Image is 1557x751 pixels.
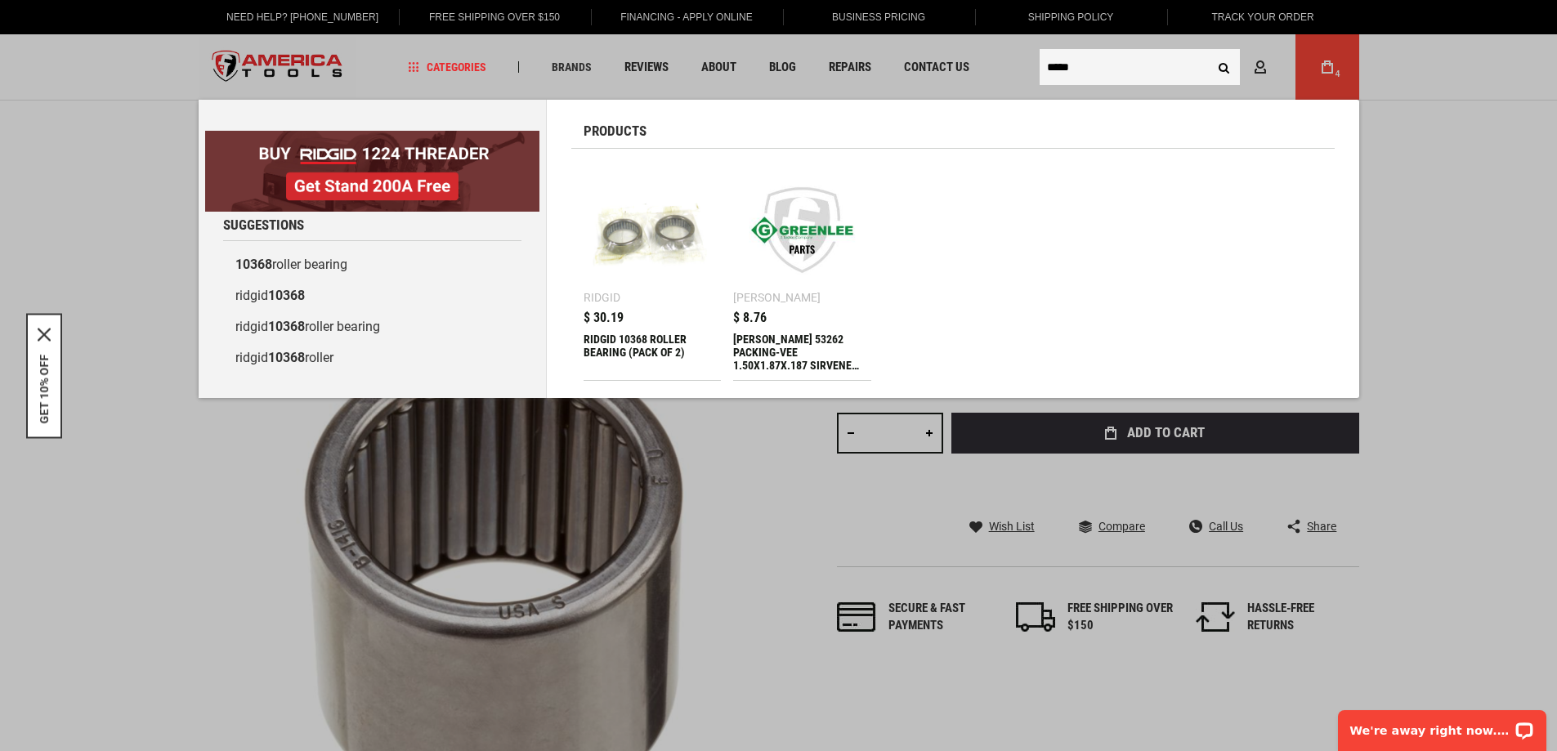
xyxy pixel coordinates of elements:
[584,161,722,380] a: RIDGID 10368 ROLLER BEARING (PACK OF 2) Ridgid $ 30.19 RIDGID 10368 ROLLER BEARING (PACK OF 2)
[268,319,305,334] b: 10368
[223,249,521,280] a: 10368roller bearing
[235,257,272,272] b: 10368
[38,328,51,341] button: Close
[223,342,521,373] a: ridgid10368roller
[1209,51,1240,83] button: Search
[38,354,51,423] button: GET 10% OFF
[733,292,821,303] div: [PERSON_NAME]
[205,131,539,143] a: BOGO: Buy RIDGID® 1224 Threader, Get Stand 200A Free!
[400,56,494,78] a: Categories
[584,292,620,303] div: Ridgid
[733,161,871,380] a: Greenlee 53262 PACKING-VEE 1.50X1.87X.187 SIRVENE (53262) [PERSON_NAME] $ 8.76 [PERSON_NAME] 5326...
[544,56,599,78] a: Brands
[584,333,722,372] div: RIDGID 10368 ROLLER BEARING (PACK OF 2)
[38,328,51,341] svg: close icon
[223,280,521,311] a: ridgid10368
[552,61,592,73] span: Brands
[268,288,305,303] b: 10368
[205,131,539,212] img: BOGO: Buy RIDGID® 1224 Threader, Get Stand 200A Free!
[223,218,304,232] span: Suggestions
[408,61,486,73] span: Categories
[1327,700,1557,751] iframe: LiveChat chat widget
[268,350,305,365] b: 10368
[223,311,521,342] a: ridgid10368roller bearing
[733,311,767,324] span: $ 8.76
[584,311,624,324] span: $ 30.19
[733,333,871,372] div: Greenlee 53262 PACKING-VEE 1.50X1.87X.187 SIRVENE (53262)
[584,124,647,138] span: Products
[592,169,714,291] img: RIDGID 10368 ROLLER BEARING (PACK OF 2)
[741,169,863,291] img: Greenlee 53262 PACKING-VEE 1.50X1.87X.187 SIRVENE (53262)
